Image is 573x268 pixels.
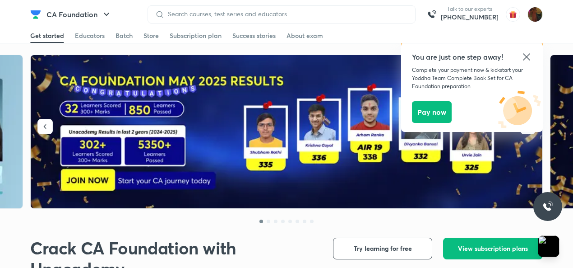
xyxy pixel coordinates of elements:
p: Complete your payment now & kickstart your Yoddha Team Complete Book Set for CA Foundation prepar... [412,66,532,90]
img: call-us [423,5,441,24]
div: Success stories [232,31,276,40]
div: Batch [116,31,133,40]
input: Search courses, test series and educators [164,10,408,18]
a: Batch [116,28,133,43]
a: Educators [75,28,105,43]
span: Try learning for free [354,244,412,253]
a: Success stories [232,28,276,43]
img: icon [496,90,543,131]
span: View subscription plans [458,244,528,253]
div: Get started [30,31,64,40]
button: View subscription plans [443,238,543,259]
div: Store [143,31,159,40]
h5: You are just one step away! [412,52,532,62]
img: ttu [542,201,553,212]
a: Store [143,28,159,43]
button: CA Foundation [41,5,117,24]
a: Get started [30,28,64,43]
img: avatar [506,7,520,22]
a: About exam [286,28,323,43]
img: gungun Raj [527,7,543,22]
div: About exam [286,31,323,40]
a: [PHONE_NUMBER] [441,13,499,22]
p: Talk to our experts [441,5,499,13]
div: Subscription plan [170,31,222,40]
a: Subscription plan [170,28,222,43]
div: Educators [75,31,105,40]
button: Pay now [412,101,452,123]
img: Company Logo [30,9,41,20]
button: Try learning for free [333,238,432,259]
